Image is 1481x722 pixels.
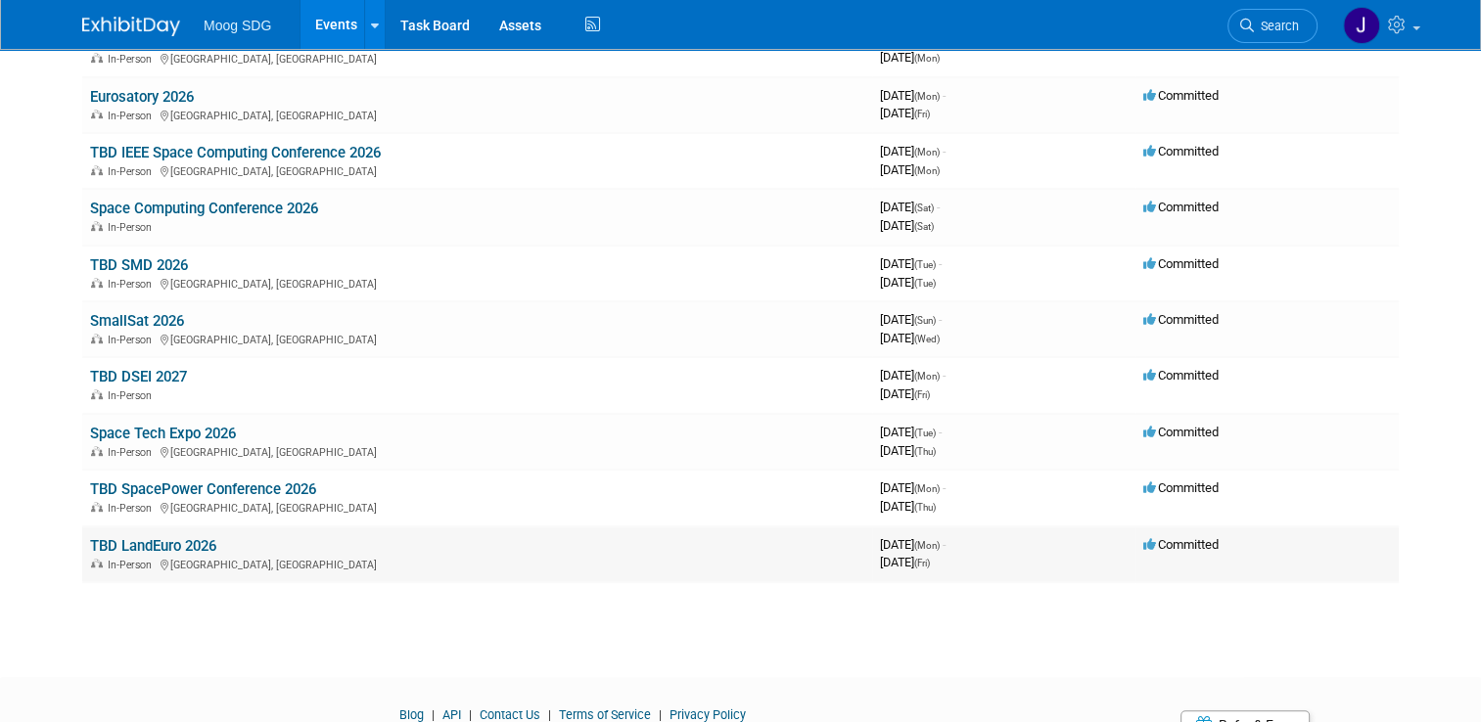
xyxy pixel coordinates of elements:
span: In-Person [108,165,158,178]
a: Blog [399,707,424,722]
a: Terms of Service [559,707,651,722]
span: In-Person [108,110,158,122]
span: [DATE] [880,275,936,290]
span: Committed [1143,256,1219,271]
span: | [464,707,477,722]
span: (Fri) [914,109,930,119]
span: In-Person [108,446,158,459]
span: In-Person [108,334,158,346]
span: Search [1254,19,1299,33]
img: In-Person Event [91,110,103,119]
a: Privacy Policy [670,707,746,722]
span: [DATE] [880,499,936,514]
div: [GEOGRAPHIC_DATA], [GEOGRAPHIC_DATA] [90,499,864,515]
a: SmallSat 2026 [90,312,184,330]
span: [DATE] [880,425,942,439]
span: (Sat) [914,221,934,232]
span: [DATE] [880,162,940,177]
img: In-Person Event [91,278,103,288]
span: Committed [1143,200,1219,214]
span: Committed [1143,144,1219,158]
img: In-Person Event [91,165,103,175]
img: ExhibitDay [82,17,180,36]
span: - [943,88,946,103]
span: [DATE] [880,218,934,233]
a: Space Tech Expo 2026 [90,425,236,442]
span: [DATE] [880,88,946,103]
span: [DATE] [880,443,936,458]
span: Committed [1143,368,1219,383]
a: Contact Us [480,707,540,722]
a: Eurosatory 2026 [90,88,194,106]
span: Committed [1143,425,1219,439]
span: [DATE] [880,50,940,65]
span: [DATE] [880,555,930,569]
span: [DATE] [880,480,946,495]
span: - [937,200,940,214]
div: [GEOGRAPHIC_DATA], [GEOGRAPHIC_DATA] [90,162,864,178]
div: [GEOGRAPHIC_DATA], [GEOGRAPHIC_DATA] [90,107,864,122]
div: [GEOGRAPHIC_DATA], [GEOGRAPHIC_DATA] [90,331,864,346]
span: [DATE] [880,200,940,214]
span: | [427,707,440,722]
span: (Mon) [914,165,940,176]
span: (Fri) [914,389,930,400]
span: Committed [1143,312,1219,327]
span: (Wed) [914,334,940,344]
span: [DATE] [880,144,946,158]
a: TBD DSEI 2027 [90,368,187,385]
div: [GEOGRAPHIC_DATA], [GEOGRAPHIC_DATA] [90,50,864,66]
span: - [943,537,946,552]
span: In-Person [108,389,158,402]
span: - [943,368,946,383]
span: (Mon) [914,540,940,551]
div: [GEOGRAPHIC_DATA], [GEOGRAPHIC_DATA] [90,275,864,291]
span: (Fri) [914,558,930,568]
div: [GEOGRAPHIC_DATA], [GEOGRAPHIC_DATA] [90,556,864,571]
img: In-Person Event [91,389,103,399]
span: (Thu) [914,502,936,513]
span: [DATE] [880,331,940,345]
span: In-Person [108,278,158,291]
span: (Sat) [914,203,934,213]
span: (Thu) [914,446,936,457]
span: | [543,707,556,722]
a: TBD IEEE Space Computing Conference 2026 [90,144,381,161]
span: [DATE] [880,537,946,552]
span: (Mon) [914,371,940,382]
span: | [654,707,667,722]
span: - [939,312,942,327]
a: TBD SMD 2026 [90,256,188,274]
img: In-Person Event [91,446,103,456]
span: Committed [1143,480,1219,495]
img: In-Person Event [91,559,103,568]
span: (Tue) [914,259,936,270]
span: - [939,425,942,439]
a: API [442,707,461,722]
a: Space Computing Conference 2026 [90,200,318,217]
img: In-Person Event [91,334,103,343]
img: In-Person Event [91,502,103,512]
span: (Mon) [914,483,940,494]
span: (Mon) [914,147,940,158]
span: - [943,480,946,495]
div: [GEOGRAPHIC_DATA], [GEOGRAPHIC_DATA] [90,443,864,459]
span: (Mon) [914,91,940,102]
span: Moog SDG [204,18,271,33]
a: TBD SpacePower Conference 2026 [90,480,316,498]
span: In-Person [108,502,158,515]
span: (Tue) [914,428,936,438]
span: [DATE] [880,256,942,271]
a: TBD LandEuro 2026 [90,537,216,555]
img: In-Person Event [91,221,103,231]
span: - [939,256,942,271]
img: In-Person Event [91,53,103,63]
span: In-Person [108,53,158,66]
span: (Sun) [914,315,936,326]
img: Jaclyn Roberts [1343,7,1380,44]
a: Search [1227,9,1318,43]
span: In-Person [108,559,158,571]
span: Committed [1143,88,1219,103]
span: In-Person [108,221,158,234]
span: Committed [1143,537,1219,552]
